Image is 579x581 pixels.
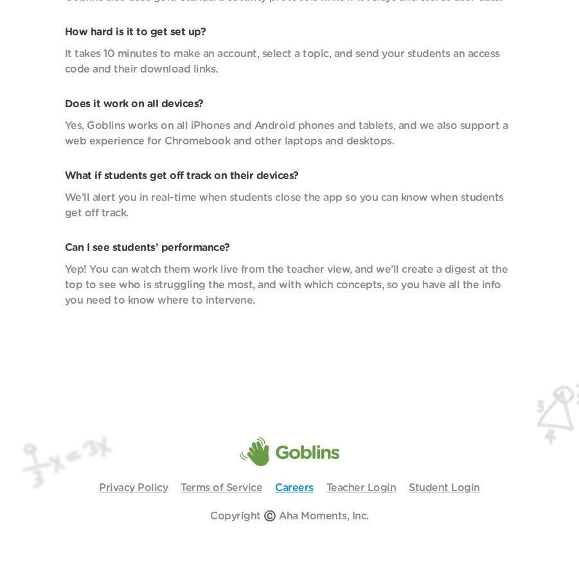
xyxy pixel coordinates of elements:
p: Can I see students’ performance? [65,240,515,256]
p: We’ll alert you in real-time when students close the app so you can know when students get off tr... [65,190,515,221]
p: What if students get off track on their devices? [65,168,515,184]
p: Copyright ©️ Aha Moments, Inc. [210,508,369,524]
a: Terms of Service [181,483,262,493]
a: Privacy Policy [99,483,168,493]
p: Yes, Goblins works on all iPhones and Android phones and tablets, and we also support a web exper... [65,118,515,149]
a: Teacher Login [326,483,396,493]
p: Yep! You can watch them work live from the teacher view, and we’ll create a digest at the top to ... [65,262,515,308]
p: How hard is it to get set up? [65,24,515,40]
p: It takes 10 minutes to make an account, select a topic, and send your students an access code and... [65,46,515,77]
p: Does it work on all devices? [65,96,515,112]
a: Student Login [409,483,480,493]
a: Careers [275,483,314,493]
